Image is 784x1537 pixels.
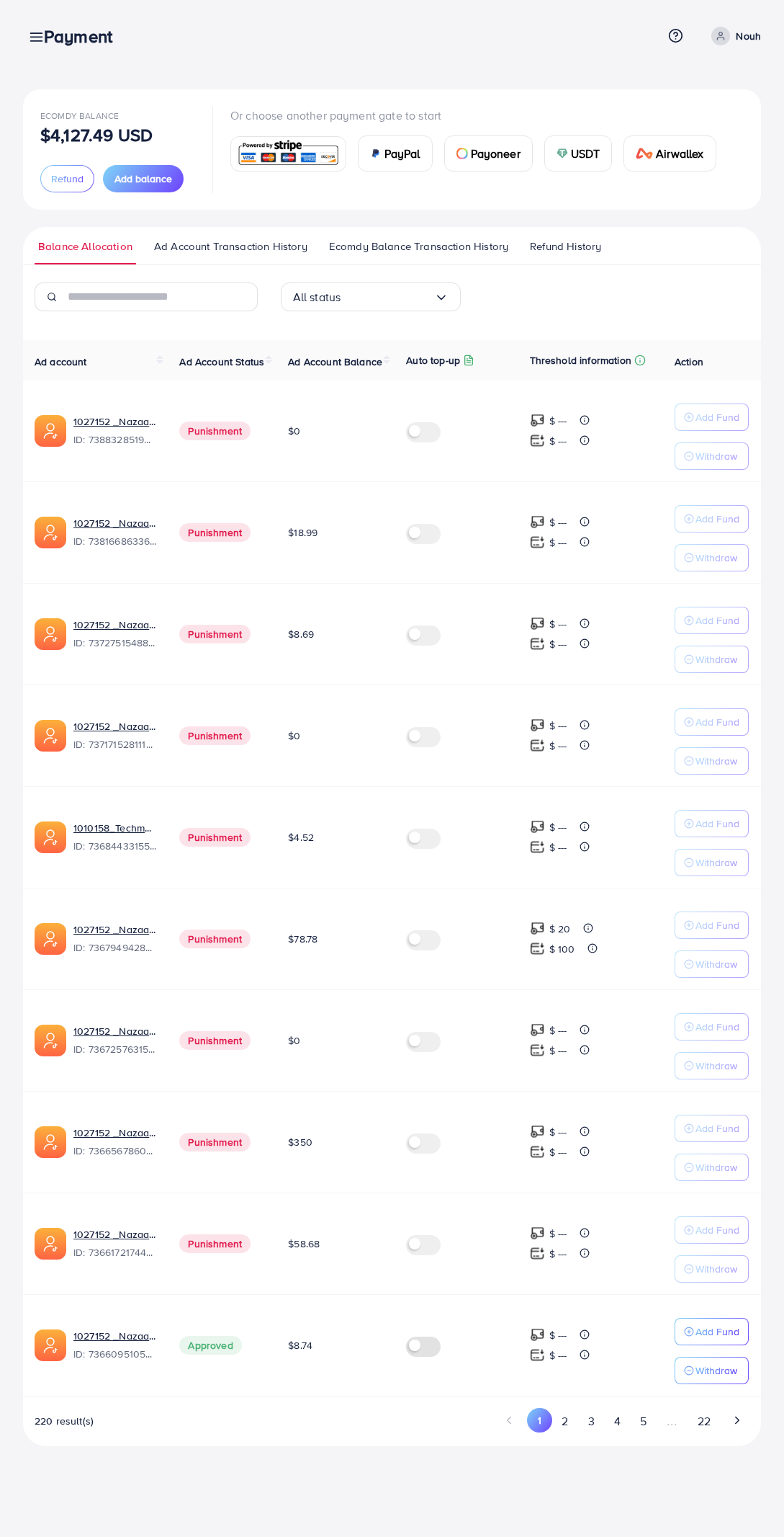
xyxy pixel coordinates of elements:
[695,752,737,770] p: Withdraw
[114,171,172,186] span: Add balance
[530,433,545,448] img: top-up amount
[530,819,545,834] img: top-up amount
[675,1013,749,1041] button: Add Fund
[230,136,346,171] a: card
[675,505,749,533] button: Add Fund
[604,1408,630,1435] button: Go to page 4
[73,1144,156,1158] span: ID: 7366567860828749825
[103,165,184,192] button: Add balance
[549,839,567,856] p: $ ---
[35,1126,66,1158] img: ic-ads-acc.e4c84228.svg
[179,625,251,643] span: Punishment
[40,110,119,122] span: Ecomdy Balance
[73,1347,156,1361] span: ID: 7366095105679261697
[179,828,251,847] span: Punishment
[341,286,433,308] input: Search for option
[530,718,545,733] img: top-up amount
[549,514,567,531] p: $ ---
[675,950,749,978] button: Withdraw
[530,1023,545,1038] img: top-up amount
[695,651,737,668] p: Withdraw
[549,1042,567,1059] p: $ ---
[695,1260,737,1278] p: Withdraw
[35,1329,66,1361] img: ic-ads-acc.e4c84228.svg
[497,1408,749,1435] ul: Pagination
[549,1144,567,1161] p: $ ---
[288,1135,312,1149] span: $350
[288,1237,320,1251] span: $58.68
[288,627,314,641] span: $8.69
[35,821,66,853] img: ic-ads-acc.e4c84228.svg
[35,1025,66,1056] img: ic-ads-acc.e4c84228.svg
[370,148,382,159] img: card
[549,1347,567,1364] p: $ ---
[35,1228,66,1260] img: ic-ads-acc.e4c84228.svg
[179,1031,251,1050] span: Punishment
[675,1216,749,1244] button: Add Fund
[35,355,87,369] span: Ad account
[73,821,156,835] a: 1010158_Techmanistan pk acc_1715599413927
[571,145,600,162] span: USDT
[695,854,737,871] p: Withdraw
[623,135,716,171] a: cardAirwallex
[675,1255,749,1283] button: Withdraw
[73,618,156,632] a: 1027152 _Nazaagency_007
[35,517,66,548] img: ic-ads-acc.e4c84228.svg
[695,1221,739,1239] p: Add Fund
[530,1246,545,1261] img: top-up amount
[230,107,728,124] p: Or choose another payment gate to start
[73,414,156,429] a: 1027152 _Nazaagency_019
[544,135,613,171] a: cardUSDT
[384,145,420,162] span: PayPal
[51,171,84,186] span: Refund
[549,412,567,429] p: $ ---
[44,26,124,47] h3: Payment
[73,516,156,549] div: <span class='underline'>1027152 _Nazaagency_023</span></br>7381668633665093648
[675,708,749,736] button: Add Fund
[557,148,568,159] img: card
[73,414,156,447] div: <span class='underline'>1027152 _Nazaagency_019</span></br>7388328519014645761
[179,1336,241,1355] span: Approved
[73,618,156,651] div: <span class='underline'>1027152 _Nazaagency_007</span></br>7372751548805726224
[288,424,300,438] span: $0
[530,514,545,530] img: top-up amount
[530,1327,545,1342] img: top-up amount
[675,810,749,837] button: Add Fund
[281,282,461,311] div: Search for option
[549,1327,567,1344] p: $ ---
[549,1225,567,1242] p: $ ---
[179,1234,251,1253] span: Punishment
[73,432,156,447] span: ID: 7388328519014645761
[73,1126,156,1159] div: <span class='underline'>1027152 _Nazaagency_0051</span></br>7366567860828749825
[73,940,156,955] span: ID: 7367949428067450896
[73,1024,156,1057] div: <span class='underline'>1027152 _Nazaagency_016</span></br>7367257631523782657
[695,612,739,629] p: Add Fund
[530,738,545,753] img: top-up amount
[530,1124,545,1139] img: top-up amount
[724,1408,749,1433] button: Go to next page
[288,1338,312,1353] span: $8.74
[549,534,567,551] p: $ ---
[675,747,749,775] button: Withdraw
[656,145,703,162] span: Airwallex
[530,1144,545,1159] img: top-up amount
[695,1159,737,1176] p: Withdraw
[35,720,66,752] img: ic-ads-acc.e4c84228.svg
[456,148,468,159] img: card
[288,1033,300,1048] span: $0
[530,1226,545,1241] img: top-up amount
[73,516,156,530] a: 1027152 _Nazaagency_023
[179,523,251,542] span: Punishment
[675,1154,749,1181] button: Withdraw
[530,839,545,855] img: top-up amount
[578,1408,604,1435] button: Go to page 3
[675,1115,749,1142] button: Add Fund
[636,148,653,159] img: card
[73,737,156,752] span: ID: 7371715281112170513
[549,1123,567,1141] p: $ ---
[329,239,508,254] span: Ecomdy Balance Transaction History
[530,941,545,956] img: top-up amount
[530,535,545,550] img: top-up amount
[549,1245,567,1262] p: $ ---
[695,917,739,934] p: Add Fund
